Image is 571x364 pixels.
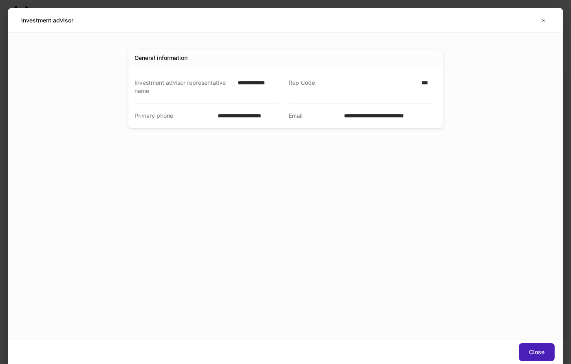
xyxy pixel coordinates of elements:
[529,348,545,356] div: Close
[135,54,188,62] div: General information
[21,16,73,24] h5: Investment advisor
[289,79,417,95] div: Rep Code
[289,112,339,120] div: Email
[519,343,555,361] button: Close
[135,112,213,120] div: Primary phone
[135,79,233,95] div: Investment advisor representative name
